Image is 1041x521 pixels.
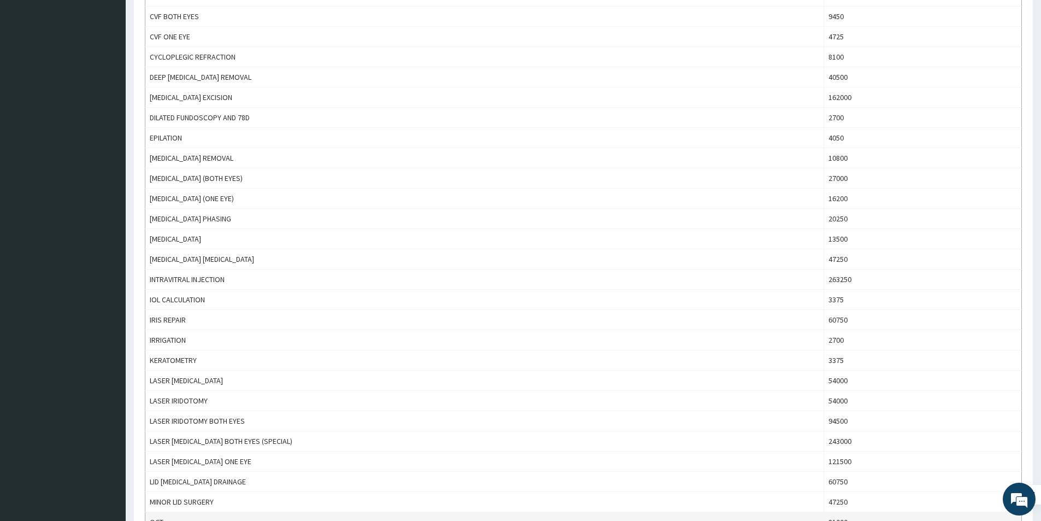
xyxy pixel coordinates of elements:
td: [MEDICAL_DATA] REMOVAL [145,148,824,168]
td: LASER [MEDICAL_DATA] BOTH EYES (SPECIAL) [145,431,824,452]
td: 47250 [824,492,1022,512]
td: MINOR LID SURGERY [145,492,824,512]
td: 4725 [824,27,1022,47]
td: LASER IRIDOTOMY [145,391,824,411]
td: 20250 [824,209,1022,229]
td: 27000 [824,168,1022,189]
td: EPILATION [145,128,824,148]
div: Minimize live chat window [179,5,205,32]
td: [MEDICAL_DATA] [145,229,824,249]
td: 2700 [824,330,1022,350]
td: DILATED FUNDOSCOPY AND 78D [145,108,824,128]
td: 54000 [824,371,1022,391]
td: IOL CALCULATION [145,290,824,310]
td: LASER IRIDOTOMY BOTH EYES [145,411,824,431]
td: [MEDICAL_DATA] (ONE EYE) [145,189,824,209]
td: LASER [MEDICAL_DATA] ONE EYE [145,452,824,472]
td: DEEP [MEDICAL_DATA] REMOVAL [145,67,824,87]
td: 10800 [824,148,1022,168]
td: 9450 [824,7,1022,27]
td: [MEDICAL_DATA] PHASING [145,209,824,229]
textarea: Type your message and hit 'Enter' [5,298,208,337]
img: d_794563401_company_1708531726252_794563401 [20,55,44,82]
td: 54000 [824,391,1022,411]
td: CVF BOTH EYES [145,7,824,27]
td: IRIS REPAIR [145,310,824,330]
td: 162000 [824,87,1022,108]
td: 16200 [824,189,1022,209]
td: 60750 [824,472,1022,492]
td: [MEDICAL_DATA] EXCISION [145,87,824,108]
span: We're online! [63,138,151,248]
td: 243000 [824,431,1022,452]
td: 60750 [824,310,1022,330]
td: 13500 [824,229,1022,249]
td: LASER [MEDICAL_DATA] [145,371,824,391]
td: 4050 [824,128,1022,148]
td: KERATOMETRY [145,350,824,371]
td: 47250 [824,249,1022,270]
td: 3375 [824,290,1022,310]
td: 2700 [824,108,1022,128]
td: 121500 [824,452,1022,472]
div: Chat with us now [57,61,184,75]
td: INTRAVITRAL INJECTION [145,270,824,290]
td: 94500 [824,411,1022,431]
td: IRRIGATION [145,330,824,350]
td: 40500 [824,67,1022,87]
td: LID [MEDICAL_DATA] DRAINAGE [145,472,824,492]
td: 3375 [824,350,1022,371]
td: 263250 [824,270,1022,290]
td: [MEDICAL_DATA] [MEDICAL_DATA] [145,249,824,270]
td: [MEDICAL_DATA] (BOTH EYES) [145,168,824,189]
td: CYCLOPLEGIC REFRACTION [145,47,824,67]
td: 8100 [824,47,1022,67]
td: CVF ONE EYE [145,27,824,47]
